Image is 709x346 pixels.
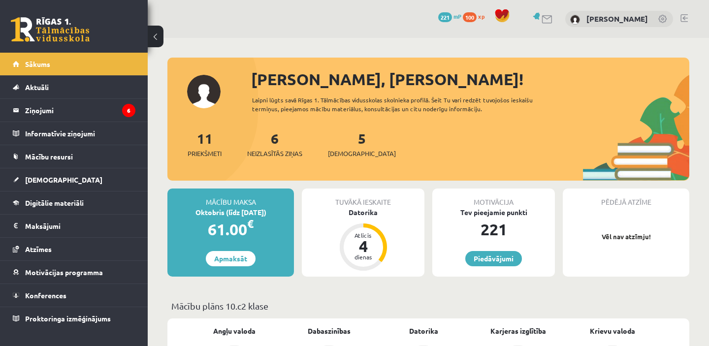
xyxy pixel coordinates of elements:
[586,14,648,24] a: [PERSON_NAME]
[188,149,222,158] span: Priekšmeti
[465,251,522,266] a: Piedāvājumi
[251,67,689,91] div: [PERSON_NAME], [PERSON_NAME]!
[490,326,546,336] a: Karjeras izglītība
[13,76,135,98] a: Aktuāli
[167,189,294,207] div: Mācību maksa
[478,12,484,20] span: xp
[167,207,294,218] div: Oktobris (līdz [DATE])
[349,232,378,238] div: Atlicis
[25,198,84,207] span: Digitālie materiāli
[247,217,254,231] span: €
[122,104,135,117] i: 6
[25,215,135,237] legend: Maksājumi
[25,83,49,92] span: Aktuāli
[13,261,135,283] a: Motivācijas programma
[13,122,135,145] a: Informatīvie ziņojumi
[13,168,135,191] a: [DEMOGRAPHIC_DATA]
[570,15,580,25] img: Aleksandrs Polibins
[568,232,684,242] p: Vēl nav atzīmju!
[252,95,565,113] div: Laipni lūgts savā Rīgas 1. Tālmācības vidusskolas skolnieka profilā. Šeit Tu vari redzēt tuvojošo...
[25,122,135,145] legend: Informatīvie ziņojumi
[328,129,396,158] a: 5[DEMOGRAPHIC_DATA]
[302,207,424,218] div: Datorika
[438,12,452,22] span: 221
[213,326,256,336] a: Angļu valoda
[463,12,477,22] span: 100
[13,145,135,168] a: Mācību resursi
[349,254,378,260] div: dienas
[25,60,50,68] span: Sākums
[13,53,135,75] a: Sākums
[563,189,689,207] div: Pēdējā atzīme
[25,268,103,277] span: Motivācijas programma
[328,149,396,158] span: [DEMOGRAPHIC_DATA]
[308,326,351,336] a: Dabaszinības
[438,12,461,20] a: 221 mP
[171,299,685,313] p: Mācību plāns 10.c2 klase
[13,215,135,237] a: Maksājumi
[432,207,555,218] div: Tev pieejamie punkti
[432,189,555,207] div: Motivācija
[409,326,438,336] a: Datorika
[188,129,222,158] a: 11Priekšmeti
[11,17,90,42] a: Rīgas 1. Tālmācības vidusskola
[302,207,424,272] a: Datorika Atlicis 4 dienas
[247,129,302,158] a: 6Neizlasītās ziņas
[13,307,135,330] a: Proktoringa izmēģinājums
[349,238,378,254] div: 4
[13,284,135,307] a: Konferences
[25,314,111,323] span: Proktoringa izmēģinājums
[25,152,73,161] span: Mācību resursi
[167,218,294,241] div: 61.00
[463,12,489,20] a: 100 xp
[453,12,461,20] span: mP
[25,245,52,253] span: Atzīmes
[25,175,102,184] span: [DEMOGRAPHIC_DATA]
[247,149,302,158] span: Neizlasītās ziņas
[206,251,256,266] a: Apmaksāt
[590,326,635,336] a: Krievu valoda
[13,191,135,214] a: Digitālie materiāli
[25,99,135,122] legend: Ziņojumi
[302,189,424,207] div: Tuvākā ieskaite
[432,218,555,241] div: 221
[13,99,135,122] a: Ziņojumi6
[25,291,66,300] span: Konferences
[13,238,135,260] a: Atzīmes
